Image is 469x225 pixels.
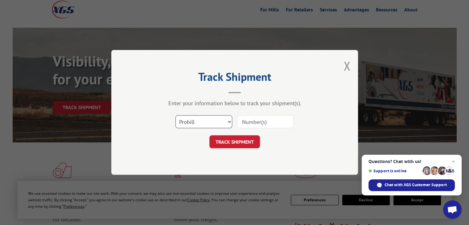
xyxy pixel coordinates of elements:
[443,200,462,219] div: Open chat
[142,100,327,107] div: Enter your information below to track your shipment(s).
[368,169,420,173] span: Support is online
[450,158,457,165] span: Close chat
[142,72,327,84] h2: Track Shipment
[237,116,294,129] input: Number(s)
[209,136,260,149] button: TRACK SHIPMENT
[368,159,455,164] span: Questions? Chat with us!
[344,58,350,74] button: Close modal
[385,182,447,188] span: Chat with XGS Customer Support
[368,179,455,191] div: Chat with XGS Customer Support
